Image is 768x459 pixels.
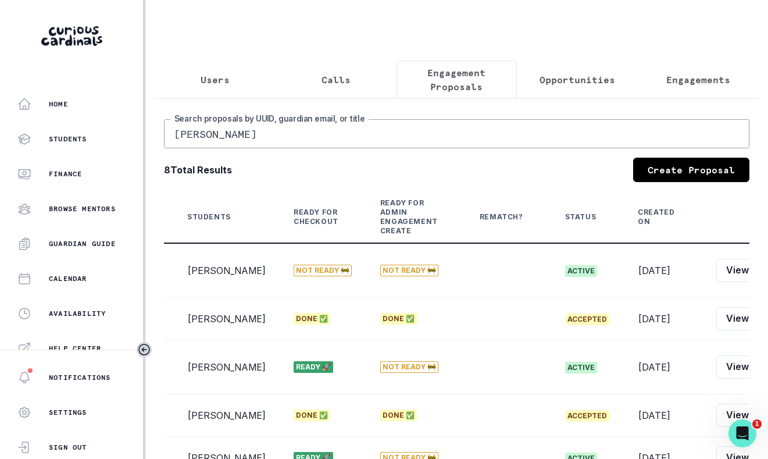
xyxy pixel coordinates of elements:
[752,419,762,429] span: 1
[565,362,597,373] span: active
[624,340,702,394] td: [DATE]
[49,204,116,214] p: Browse Mentors
[294,410,330,421] span: Done ✅
[716,404,759,427] button: View
[49,344,101,353] p: Help Center
[294,361,333,373] span: Ready 🚀
[137,342,152,357] button: Toggle sidebar
[633,158,749,182] a: Create Proposal
[565,410,609,422] span: accepted
[201,73,230,87] p: Users
[624,394,702,437] td: [DATE]
[322,73,351,87] p: Calls
[716,259,759,282] button: View
[41,26,102,46] img: Curious Cardinals Logo
[187,212,231,222] div: Students
[480,212,523,222] div: Rematch?
[49,309,106,318] p: Availability
[624,298,702,340] td: [DATE]
[49,239,116,248] p: Guardian Guide
[728,419,756,447] iframe: Intercom live chat
[380,265,438,276] span: Not Ready 🚧
[565,265,597,277] span: active
[406,66,508,94] p: Engagement Proposals
[173,243,280,298] td: [PERSON_NAME]
[380,361,438,373] span: Not Ready 🚧
[49,443,87,452] p: Sign Out
[49,274,87,283] p: Calendar
[624,243,702,298] td: [DATE]
[49,99,68,109] p: Home
[49,134,87,144] p: Students
[565,212,596,222] div: Status
[173,394,280,437] td: [PERSON_NAME]
[294,313,330,325] span: Done ✅
[638,208,674,226] div: Created On
[540,73,615,87] p: Opportunities
[380,313,417,325] span: Done ✅
[173,298,280,340] td: [PERSON_NAME]
[49,169,82,179] p: Finance
[716,355,759,379] button: View
[666,73,730,87] p: Engagements
[380,410,417,421] span: Done ✅
[173,340,280,394] td: [PERSON_NAME]
[294,265,352,276] span: Not Ready 🚧
[716,307,759,330] button: View
[49,408,87,417] p: Settings
[49,373,111,382] p: Notifications
[565,314,609,325] span: accepted
[294,208,338,226] div: Ready for Checkout
[380,198,438,236] div: Ready for Admin Engagement Create
[164,163,232,177] b: 8 Total Results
